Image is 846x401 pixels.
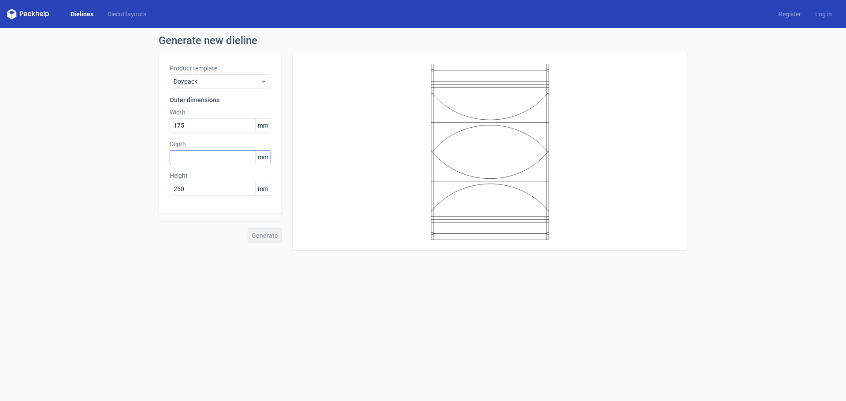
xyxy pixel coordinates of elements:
label: Width [170,108,271,117]
label: Height [170,171,271,180]
a: Register [772,10,808,18]
h3: Outer dimensions [170,96,271,104]
a: Log in [808,10,839,18]
h1: Generate new dieline [159,35,687,46]
span: Doypack [174,77,260,86]
span: mm [255,119,271,132]
label: Product template [170,64,271,73]
a: Diecut layouts [100,10,153,18]
label: Depth [170,140,271,148]
span: mm [255,151,271,164]
a: Dielines [63,10,100,18]
span: mm [255,182,271,195]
